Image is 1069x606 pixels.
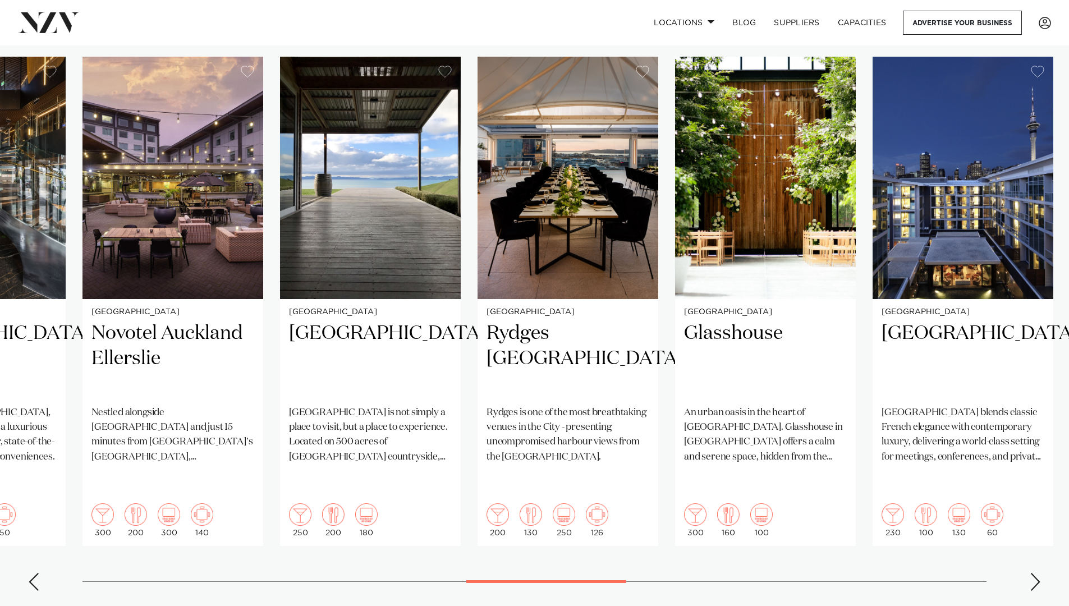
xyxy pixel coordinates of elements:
div: 126 [586,503,608,537]
small: [GEOGRAPHIC_DATA] [487,308,649,316]
img: Sofitel Auckland Viaduct Harbour hotel venue [873,57,1053,299]
img: theatre.png [948,503,970,526]
div: 100 [750,503,773,537]
img: cocktail.png [487,503,509,526]
h2: [GEOGRAPHIC_DATA] [289,321,452,397]
a: SUPPLIERS [765,11,828,35]
img: meeting.png [981,503,1003,526]
a: Locations [645,11,723,35]
img: cocktail.png [91,503,114,526]
a: BLOG [723,11,765,35]
a: [GEOGRAPHIC_DATA] Glasshouse An urban oasis in the heart of [GEOGRAPHIC_DATA]. Glasshouse in [GEO... [675,57,856,546]
p: [GEOGRAPHIC_DATA] is not simply a place to visit, but a place to experience. Located on 500 acres... [289,406,452,465]
p: [GEOGRAPHIC_DATA] blends classic French elegance with contemporary luxury, delivering a world-cla... [882,406,1044,465]
div: 230 [882,503,904,537]
small: [GEOGRAPHIC_DATA] [684,308,847,316]
img: meeting.png [586,503,608,526]
h2: Glasshouse [684,321,847,397]
div: 130 [520,503,542,537]
swiper-slide: 14 / 26 [478,57,658,546]
h2: [GEOGRAPHIC_DATA] [882,321,1044,397]
div: 160 [717,503,740,537]
small: [GEOGRAPHIC_DATA] [91,308,254,316]
h2: Novotel Auckland Ellerslie [91,321,254,397]
swiper-slide: 12 / 26 [82,57,263,546]
swiper-slide: 16 / 26 [873,57,1053,546]
div: 60 [981,503,1003,537]
div: 300 [91,503,114,537]
a: Capacities [829,11,896,35]
swiper-slide: 13 / 26 [280,57,461,546]
img: cocktail.png [882,503,904,526]
div: 130 [948,503,970,537]
img: theatre.png [158,503,180,526]
a: Advertise your business [903,11,1022,35]
div: 200 [487,503,509,537]
p: Rydges is one of the most breathtaking venues in the City - presenting uncompromised harbour view... [487,406,649,465]
img: theatre.png [355,503,378,526]
h2: Rydges [GEOGRAPHIC_DATA] [487,321,649,397]
div: 300 [684,503,706,537]
img: theatre.png [750,503,773,526]
a: [GEOGRAPHIC_DATA] [GEOGRAPHIC_DATA] [GEOGRAPHIC_DATA] is not simply a place to visit, but a place... [280,57,461,546]
img: cocktail.png [684,503,706,526]
img: dining.png [520,503,542,526]
a: Sofitel Auckland Viaduct Harbour hotel venue [GEOGRAPHIC_DATA] [GEOGRAPHIC_DATA] [GEOGRAPHIC_DATA... [873,57,1053,546]
div: 180 [355,503,378,537]
swiper-slide: 15 / 26 [675,57,856,546]
small: [GEOGRAPHIC_DATA] [882,308,1044,316]
img: meeting.png [191,503,213,526]
img: nzv-logo.png [18,12,79,33]
img: cocktail.png [289,503,311,526]
small: [GEOGRAPHIC_DATA] [289,308,452,316]
img: theatre.png [553,503,575,526]
div: 200 [322,503,345,537]
p: An urban oasis in the heart of [GEOGRAPHIC_DATA]. Glasshouse in [GEOGRAPHIC_DATA] offers a calm a... [684,406,847,465]
div: 300 [158,503,180,537]
img: dining.png [125,503,147,526]
div: 250 [553,503,575,537]
div: 200 [125,503,147,537]
div: 250 [289,503,311,537]
p: Nestled alongside [GEOGRAPHIC_DATA] and just 15 minutes from [GEOGRAPHIC_DATA]'s [GEOGRAPHIC_DATA... [91,406,254,465]
div: 140 [191,503,213,537]
a: [GEOGRAPHIC_DATA] Rydges [GEOGRAPHIC_DATA] Rydges is one of the most breathtaking venues in the C... [478,57,658,546]
div: 100 [915,503,937,537]
a: [GEOGRAPHIC_DATA] Novotel Auckland Ellerslie Nestled alongside [GEOGRAPHIC_DATA] and just 15 minu... [82,57,263,546]
img: dining.png [915,503,937,526]
img: dining.png [322,503,345,526]
img: dining.png [717,503,740,526]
